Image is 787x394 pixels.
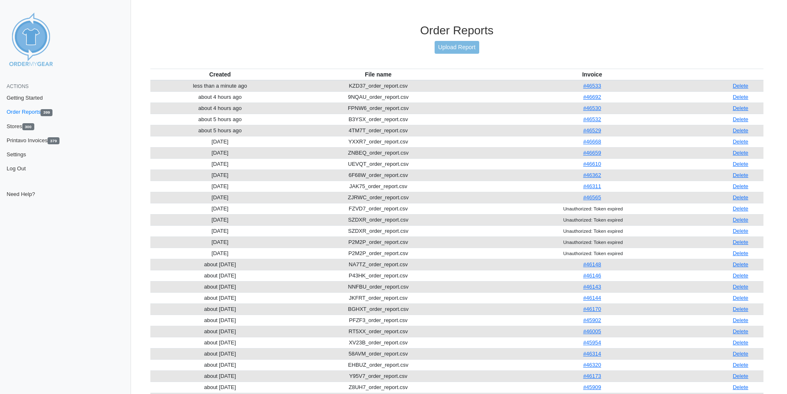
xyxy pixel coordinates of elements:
div: Unauthorized: Token expired [468,250,716,257]
td: [DATE] [150,203,290,214]
td: [DATE] [150,214,290,225]
a: Delete [733,239,749,245]
td: about 4 hours ago [150,103,290,114]
td: 58AVM_order_report.csv [290,348,467,359]
a: #46005 [583,328,601,334]
a: #46692 [583,94,601,100]
a: Delete [733,261,749,267]
td: KZD37_order_report.csv [290,80,467,92]
a: #46311 [583,183,601,189]
td: [DATE] [150,248,290,259]
a: #46530 [583,105,601,111]
div: Unauthorized: Token expired [468,227,716,235]
td: about 4 hours ago [150,91,290,103]
a: Delete [733,339,749,346]
td: EHBUZ_order_report.csv [290,359,467,370]
td: 4TM7T_order_report.csv [290,125,467,136]
a: #46362 [583,172,601,178]
a: #46610 [583,161,601,167]
a: Delete [733,328,749,334]
a: Delete [733,205,749,212]
td: about [DATE] [150,292,290,303]
td: PFZF3_order_report.csv [290,315,467,326]
td: NA7TZ_order_report.csv [290,259,467,270]
span: 379 [48,137,59,144]
a: #46170 [583,306,601,312]
td: [DATE] [150,225,290,236]
a: #45954 [583,339,601,346]
span: 300 [22,123,34,130]
td: [DATE] [150,136,290,147]
td: about [DATE] [150,281,290,292]
td: about [DATE] [150,270,290,281]
a: Delete [733,317,749,323]
a: #46314 [583,351,601,357]
td: UEVQT_order_report.csv [290,158,467,170]
td: RT5XX_order_report.csv [290,326,467,337]
td: YXXR7_order_report.csv [290,136,467,147]
a: Delete [733,362,749,368]
td: P2M2P_order_report.csv [290,236,467,248]
a: Delete [733,161,749,167]
a: Delete [733,295,749,301]
a: Delete [733,194,749,201]
td: 6F68W_order_report.csv [290,170,467,181]
a: Delete [733,272,749,279]
th: Invoice [467,69,718,80]
td: [DATE] [150,158,290,170]
a: #46148 [583,261,601,267]
th: Created [150,69,290,80]
td: about [DATE] [150,326,290,337]
td: SZDXR_order_report.csv [290,214,467,225]
a: #46533 [583,83,601,89]
td: [DATE] [150,236,290,248]
td: about [DATE] [150,359,290,370]
a: #46144 [583,295,601,301]
td: FZVD7_order_report.csv [290,203,467,214]
td: about 5 hours ago [150,125,290,136]
td: [DATE] [150,147,290,158]
td: less than a minute ago [150,80,290,92]
td: about [DATE] [150,315,290,326]
a: Delete [733,306,749,312]
td: 9NQAU_order_report.csv [290,91,467,103]
td: about 5 hours ago [150,114,290,125]
td: JAK75_order_report.csv [290,181,467,192]
td: P2M2P_order_report.csv [290,248,467,259]
a: Delete [733,94,749,100]
td: about [DATE] [150,259,290,270]
td: NNFBU_order_report.csv [290,281,467,292]
div: Unauthorized: Token expired [468,239,716,246]
a: #46532 [583,116,601,122]
a: Delete [733,228,749,234]
a: #45902 [583,317,601,323]
a: #46173 [583,373,601,379]
td: Z8UH7_order_report.csv [290,382,467,393]
div: Unauthorized: Token expired [468,216,716,224]
td: FPNW6_order_report.csv [290,103,467,114]
span: Actions [7,84,29,89]
a: Delete [733,373,749,379]
td: about [DATE] [150,303,290,315]
a: #45909 [583,384,601,390]
a: #46146 [583,272,601,279]
h3: Order Reports [150,24,764,38]
a: Delete [733,384,749,390]
td: about [DATE] [150,348,290,359]
a: #46320 [583,362,601,368]
a: Delete [733,172,749,178]
td: about [DATE] [150,382,290,393]
td: [DATE] [150,181,290,192]
td: P43HK_order_report.csv [290,270,467,281]
td: Y95V7_order_report.csv [290,370,467,382]
a: Delete [733,250,749,256]
td: ZJRWC_order_report.csv [290,192,467,203]
td: XV23B_order_report.csv [290,337,467,348]
td: [DATE] [150,170,290,181]
a: #46529 [583,127,601,134]
a: #46659 [583,150,601,156]
a: Delete [733,105,749,111]
td: JKFRT_order_report.csv [290,292,467,303]
td: ZNBEQ_order_report.csv [290,147,467,158]
div: Unauthorized: Token expired [468,205,716,213]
